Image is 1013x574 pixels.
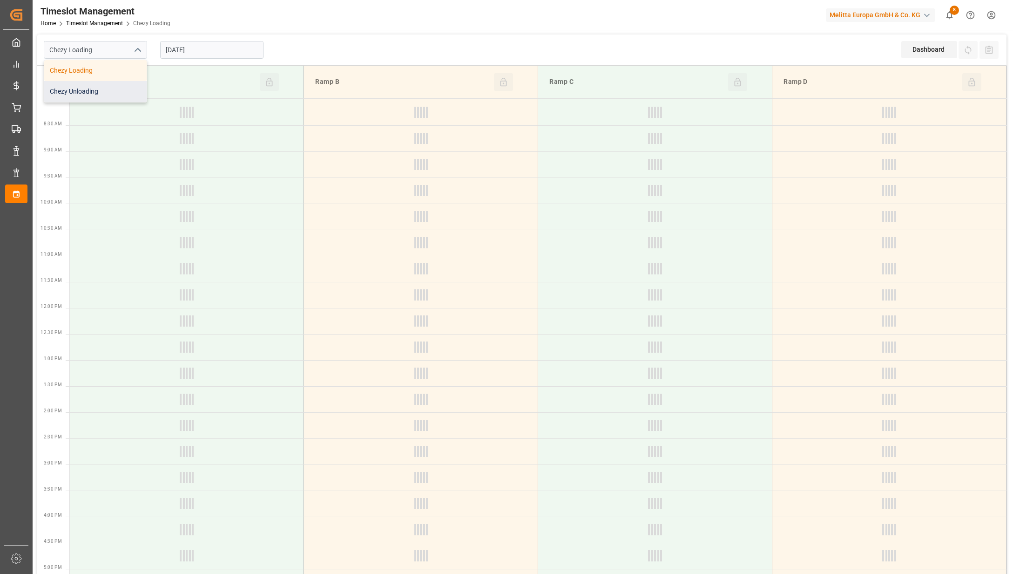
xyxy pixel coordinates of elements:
[44,486,62,492] span: 3:30 PM
[44,460,62,465] span: 3:00 PM
[41,304,62,309] span: 12:00 PM
[826,8,935,22] div: Melitta Europa GmbH & Co. KG
[44,382,62,387] span: 1:30 PM
[41,225,62,231] span: 10:30 AM
[311,73,494,91] div: Ramp B
[41,4,170,18] div: Timeslot Management
[44,60,147,81] div: Chezy Loading
[41,330,62,335] span: 12:30 PM
[826,6,939,24] button: Melitta Europa GmbH & Co. KG
[66,20,123,27] a: Timeslot Management
[41,252,62,257] span: 11:00 AM
[44,408,62,413] span: 2:00 PM
[130,43,144,57] button: close menu
[950,6,959,15] span: 8
[44,356,62,361] span: 1:00 PM
[44,539,62,544] span: 4:30 PM
[41,199,62,205] span: 10:00 AM
[77,73,260,91] div: Ramp A
[44,147,62,152] span: 9:00 AM
[44,512,62,518] span: 4:00 PM
[44,81,147,102] div: Chezy Unloading
[41,278,62,283] span: 11:30 AM
[41,20,56,27] a: Home
[901,41,957,58] div: Dashboard
[160,41,263,59] input: DD-MM-YYYY
[44,565,62,570] span: 5:00 PM
[44,41,147,59] input: Type to search/select
[44,173,62,178] span: 9:30 AM
[44,121,62,126] span: 8:30 AM
[546,73,728,91] div: Ramp C
[939,5,960,26] button: show 8 new notifications
[44,434,62,439] span: 2:30 PM
[960,5,981,26] button: Help Center
[780,73,962,91] div: Ramp D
